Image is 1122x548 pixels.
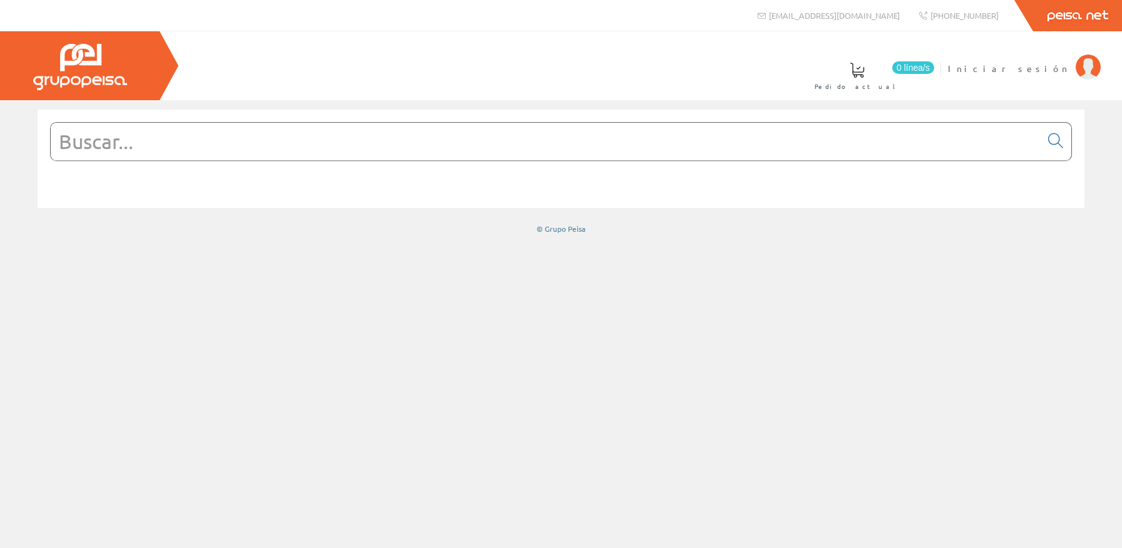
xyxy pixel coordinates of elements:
div: © Grupo Peisa [38,224,1084,234]
span: [PHONE_NUMBER] [930,10,999,21]
span: [EMAIL_ADDRESS][DOMAIN_NAME] [769,10,900,21]
img: Grupo Peisa [33,44,127,90]
span: Pedido actual [815,80,900,93]
span: Iniciar sesión [948,62,1069,75]
input: Buscar... [51,123,1041,160]
a: Iniciar sesión [948,52,1101,64]
span: 0 línea/s [892,61,934,74]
